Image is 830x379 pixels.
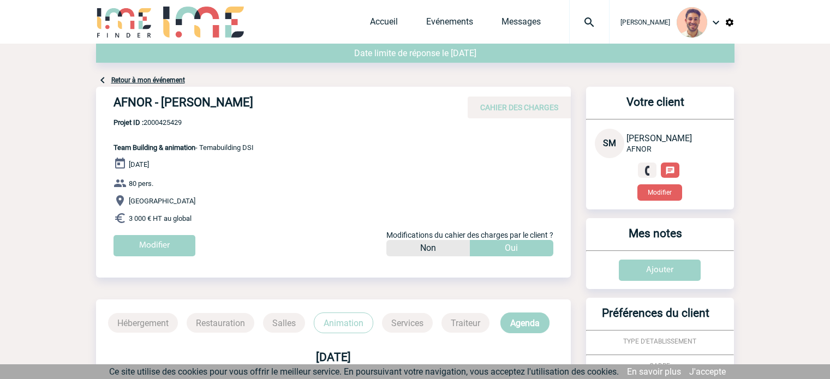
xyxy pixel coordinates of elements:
[603,138,616,148] span: SM
[114,235,195,256] input: Modifier
[619,260,701,281] input: Ajouter
[129,214,192,222] span: 3 000 € HT au global
[689,366,726,377] a: J'accepte
[501,16,541,32] a: Messages
[263,313,305,333] p: Salles
[114,118,254,127] span: 2000425429
[626,133,692,143] span: [PERSON_NAME]
[642,166,652,176] img: fixe.png
[590,95,721,119] h3: Votre client
[114,143,195,152] span: Team Building & animation
[426,16,473,32] a: Evénements
[114,118,144,127] b: Projet ID :
[187,313,254,333] p: Restauration
[316,351,351,364] b: [DATE]
[627,366,681,377] a: En savoir plus
[480,103,558,112] span: CAHIER DES CHARGES
[590,306,721,330] h3: Préférences du client
[386,231,553,239] span: Modifications du cahier des charges par le client ?
[129,197,195,205] span: [GEOGRAPHIC_DATA]
[420,240,436,256] p: Non
[620,19,670,26] span: [PERSON_NAME]
[314,312,373,333] p: Animation
[677,7,707,38] img: 132114-0.jpg
[665,166,675,176] img: chat-24-px-w.png
[114,143,254,152] span: - Temabuilding DSI
[111,76,185,84] a: Retour à mon événement
[637,184,682,201] button: Modifier
[500,312,550,333] p: Agenda
[109,366,619,377] span: Ce site utilise des cookies pour vous offrir le meilleur service. En poursuivant votre navigation...
[129,160,149,169] span: [DATE]
[441,313,489,333] p: Traiteur
[370,16,398,32] a: Accueil
[114,95,441,114] h4: AFNOR - [PERSON_NAME]
[626,145,652,153] span: AFNOR
[649,362,670,370] span: CADRE
[382,313,433,333] p: Services
[96,7,153,38] img: IME-Finder
[354,48,476,58] span: Date limite de réponse le [DATE]
[108,313,178,333] p: Hébergement
[590,227,721,250] h3: Mes notes
[129,179,153,188] span: 80 pers.
[623,338,696,345] span: TYPE D'ETABLISSEMENT
[505,240,518,256] p: Oui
